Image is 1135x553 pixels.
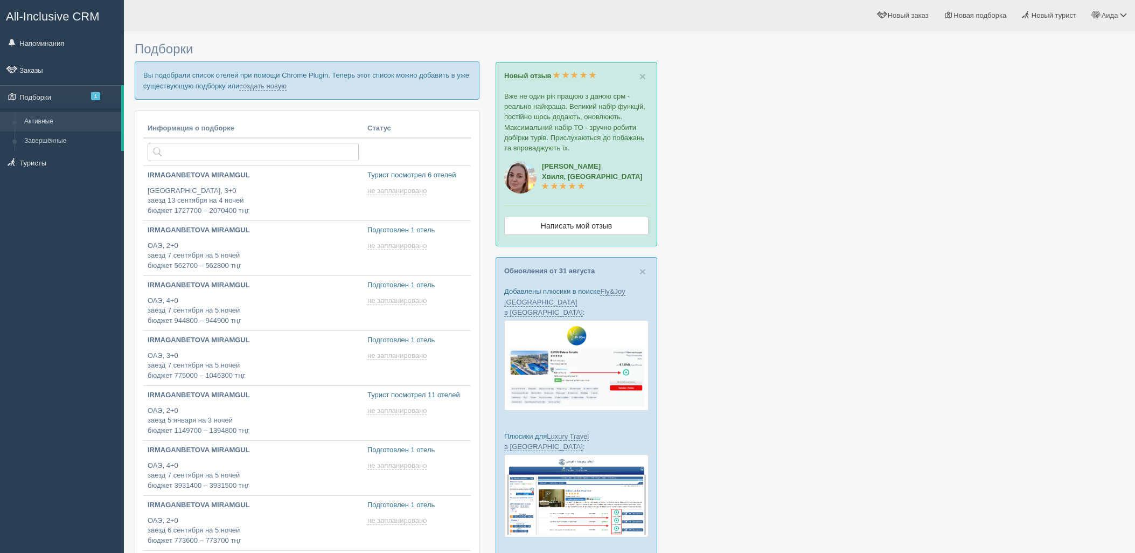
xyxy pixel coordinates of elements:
p: Вы подобрали список отелей при помощи Chrome Plugin. Теперь этот список можно добавить в уже суще... [135,61,479,99]
p: ОАЭ, 4+0 заезд 7 сентября на 5 ночей бюджет 3931400 – 3931500 тңг [148,461,359,491]
span: не запланировано [367,241,427,250]
a: Luxury Travel в [GEOGRAPHIC_DATA] [504,432,589,451]
p: IRMAGANBETOVA MIRAMGUL [148,170,359,181]
p: Турист посмотрел 6 отелей [367,170,466,181]
a: создать новую [239,82,287,91]
span: не запланировано [367,296,427,305]
span: не запланировано [367,406,427,415]
span: Подборки [135,42,193,56]
a: IRMAGANBETOVA MIRAMGUL ОАЭ, 2+0заезд 7 сентября на 5 ночейбюджет 562700 – 562800 тңг [143,221,363,275]
th: Информация о подборке [143,119,363,139]
a: не запланировано [367,516,429,525]
p: Подготовлен 1 отель [367,280,466,291]
a: [PERSON_NAME]Хвиля, [GEOGRAPHIC_DATA] [542,162,643,191]
p: IRMAGANBETOVA MIRAMGUL [148,280,359,291]
p: ОАЭ, 2+0 заезд 6 сентября на 5 ночей бюджет 773600 – 773700 тңг [148,516,359,546]
p: ОАЭ, 2+0 заезд 5 января на 3 ночей бюджет 1149700 – 1394800 тңг [148,406,359,436]
p: Подготовлен 1 отель [367,500,466,510]
p: Добавлены плюсики в поиске : [504,286,649,317]
span: не запланировано [367,351,427,360]
th: Статус [363,119,471,139]
a: Написать мой отзыв [504,217,649,235]
a: не запланировано [367,241,429,250]
p: IRMAGANBETOVA MIRAMGUL [148,500,359,510]
p: Подготовлен 1 отель [367,445,466,455]
a: не запланировано [367,351,429,360]
span: Новая подборка [953,11,1006,19]
a: Обновления от 31 августа [504,267,595,275]
span: не запланировано [367,461,427,470]
span: не запланировано [367,186,427,195]
a: не запланировано [367,406,429,415]
input: Поиск по стране или туристу [148,143,359,161]
a: не запланировано [367,461,429,470]
p: ОАЭ, 3+0 заезд 7 сентября на 5 ночей бюджет 775000 – 1046300 тңг [148,351,359,381]
p: Вже не один рік працюю з даною срм - реально найкраща. Великий набір функцій, постійно щось додаю... [504,91,649,153]
button: Close [639,71,646,82]
a: IRMAGANBETOVA MIRAMGUL ОАЭ, 4+0заезд 7 сентября на 5 ночейбюджет 944800 – 944900 тңг [143,276,363,330]
span: Новый заказ [888,11,929,19]
img: luxury-travel-%D0%BF%D0%BE%D0%B4%D0%B1%D0%BE%D1%80%D0%BA%D0%B0-%D1%81%D1%80%D0%BC-%D0%B4%D0%BB%D1... [504,454,649,537]
a: не запланировано [367,296,429,305]
p: IRMAGANBETOVA MIRAMGUL [148,335,359,345]
p: IRMAGANBETOVA MIRAMGUL [148,445,359,455]
p: Подготовлен 1 отель [367,335,466,345]
p: Турист посмотрел 11 отелей [367,390,466,400]
p: IRMAGANBETOVA MIRAMGUL [148,390,359,400]
a: не запланировано [367,186,429,195]
a: Fly&Joy [GEOGRAPHIC_DATA] в [GEOGRAPHIC_DATA] [504,287,625,316]
span: Новый турист [1032,11,1076,19]
p: ОАЭ, 2+0 заезд 7 сентября на 5 ночей бюджет 562700 – 562800 тңг [148,241,359,271]
p: Подготовлен 1 отель [367,225,466,236]
span: × [639,265,646,278]
span: не запланировано [367,516,427,525]
a: IRMAGANBETOVA MIRAMGUL ОАЭ, 2+0заезд 6 сентября на 5 ночейбюджет 773600 – 773700 тңг [143,496,363,550]
a: Завершённые [19,132,121,151]
p: IRMAGANBETOVA MIRAMGUL [148,225,359,236]
a: All-Inclusive CRM [1,1,123,30]
span: × [639,70,646,82]
p: Плюсики для : [504,431,649,452]
a: IRMAGANBETOVA MIRAMGUL ОАЭ, 4+0заезд 7 сентября на 5 ночейбюджет 3931400 – 3931500 тңг [143,441,363,495]
a: IRMAGANBETOVA MIRAMGUL ОАЭ, 3+0заезд 7 сентября на 5 ночейбюджет 775000 – 1046300 тңг [143,331,363,385]
button: Close [639,266,646,277]
p: [GEOGRAPHIC_DATA], 3+0 заезд 13 сентября на 4 ночей бюджет 1727700 – 2070400 тңг [148,186,359,216]
a: Активные [19,112,121,132]
span: All-Inclusive CRM [6,10,100,23]
p: ОАЭ, 4+0 заезд 7 сентября на 5 ночей бюджет 944800 – 944900 тңг [148,296,359,326]
span: Аида [1102,11,1118,19]
a: Новый отзыв [504,72,596,80]
a: IRMAGANBETOVA MIRAMGUL ОАЭ, 2+0заезд 5 января на 3 ночейбюджет 1149700 – 1394800 тңг [143,386,363,440]
span: 1 [91,92,100,100]
img: fly-joy-de-proposal-crm-for-travel-agency.png [504,320,649,411]
a: IRMAGANBETOVA MIRAMGUL [GEOGRAPHIC_DATA], 3+0заезд 13 сентября на 4 ночейбюджет 1727700 – 2070400... [143,166,363,220]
